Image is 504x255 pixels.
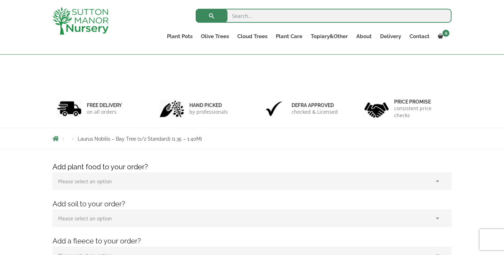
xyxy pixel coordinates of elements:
a: Delivery [376,31,405,41]
span: Laurus Nobilis – Bay Tree (1/2 Standard) (1.35 – 1.40M) [78,136,202,142]
a: Olive Trees [197,31,233,41]
h6: hand picked [189,102,228,108]
img: 2.jpg [160,100,184,118]
h4: Add a fleece to your order? [47,236,457,247]
a: Topiary&Other [307,31,352,41]
a: About [352,31,376,41]
img: 3.jpg [262,100,286,118]
input: Search... [196,9,451,23]
span: 0 [442,30,449,37]
p: on all orders [87,108,122,115]
nav: Breadcrumbs [52,136,451,141]
h4: Add plant food to your order? [47,162,457,172]
h6: Defra approved [292,102,338,108]
p: consistent price checks [394,105,447,119]
img: logo [52,7,108,35]
a: Plant Care [272,31,307,41]
h4: Add soil to your order? [47,199,457,210]
h6: FREE DELIVERY [87,102,122,108]
h6: Price promise [394,99,447,105]
img: 4.jpg [364,98,389,119]
img: 1.jpg [57,100,82,118]
a: Contact [405,31,434,41]
a: Cloud Trees [233,31,272,41]
a: 0 [434,31,451,41]
a: Plant Pots [163,31,197,41]
p: checked & Licensed [292,108,338,115]
p: by professionals [189,108,228,115]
